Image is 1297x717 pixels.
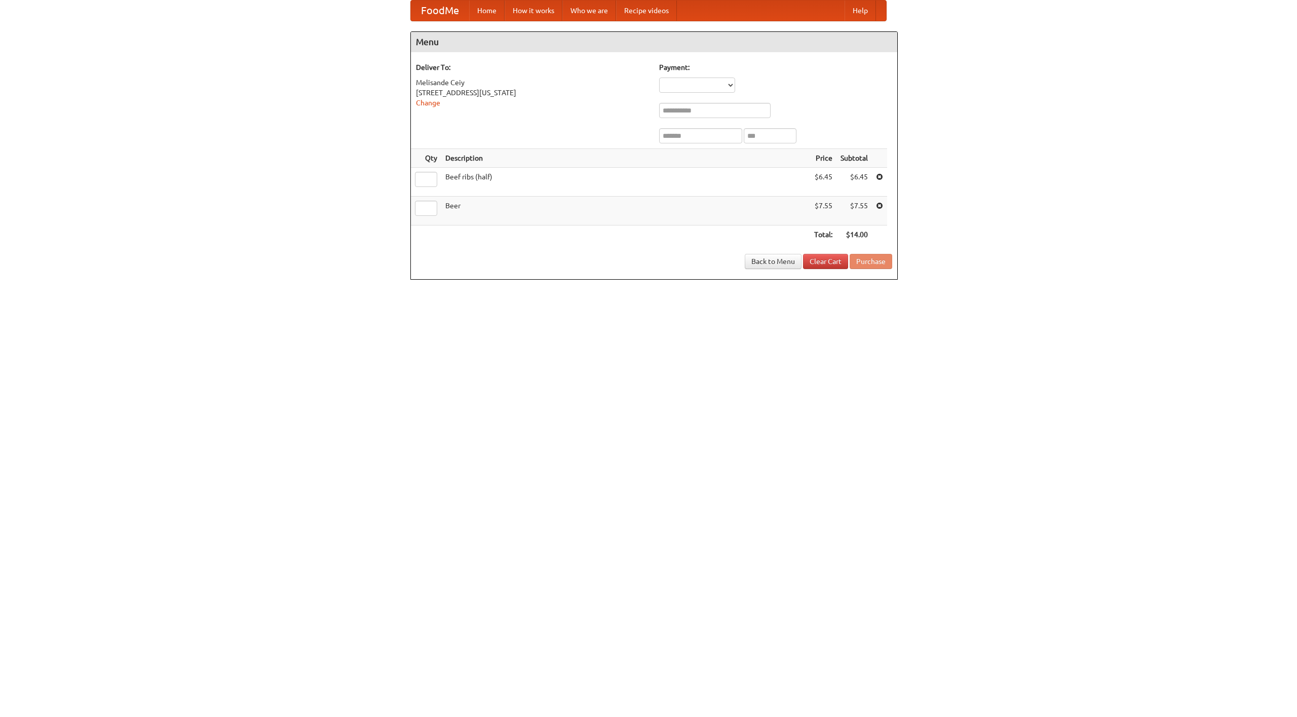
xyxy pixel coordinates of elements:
td: Beer [441,197,810,225]
a: Home [469,1,505,21]
a: How it works [505,1,562,21]
td: $7.55 [836,197,872,225]
td: $6.45 [836,168,872,197]
h5: Deliver To: [416,62,649,72]
td: Beef ribs (half) [441,168,810,197]
th: Total: [810,225,836,244]
a: FoodMe [411,1,469,21]
h4: Menu [411,32,897,52]
th: Price [810,149,836,168]
div: [STREET_ADDRESS][US_STATE] [416,88,649,98]
a: Who we are [562,1,616,21]
th: Subtotal [836,149,872,168]
a: Clear Cart [803,254,848,269]
a: Change [416,99,440,107]
td: $6.45 [810,168,836,197]
a: Recipe videos [616,1,677,21]
div: Melisande Ceiy [416,78,649,88]
th: $14.00 [836,225,872,244]
td: $7.55 [810,197,836,225]
a: Back to Menu [745,254,802,269]
th: Description [441,149,810,168]
button: Purchase [850,254,892,269]
h5: Payment: [659,62,892,72]
th: Qty [411,149,441,168]
a: Help [845,1,876,21]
